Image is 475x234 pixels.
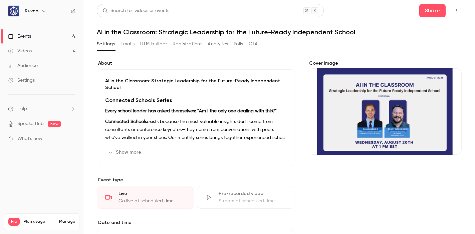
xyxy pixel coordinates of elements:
button: Polls [234,39,243,49]
button: Emails [121,39,135,49]
div: Stream at scheduled time [219,198,286,204]
div: Audience [8,62,38,69]
strong: Connected Schools [105,119,147,124]
div: Search for videos or events [102,7,169,14]
button: Share [419,4,446,17]
div: Go live at scheduled time [118,198,186,204]
strong: Connected Schools Series [105,97,172,103]
div: Events [8,33,31,40]
button: Show more [105,147,145,158]
a: SpeakerHub [17,120,44,127]
span: What's new [17,135,42,142]
h1: AI in the Classroom: Strategic Leadership for the Future-Ready Independent School [97,28,462,36]
span: Plan usage [24,219,55,224]
button: UTM builder [140,39,167,49]
span: Help [17,105,27,112]
span: Pro [8,218,20,226]
a: Manage [59,219,75,224]
label: Cover image [308,60,462,67]
span: new [48,121,61,127]
img: Ruvna [8,6,19,16]
div: Videos [8,48,32,54]
button: Settings [97,39,115,49]
div: Settings [8,77,35,84]
button: Registrations [173,39,202,49]
button: CTA [249,39,258,49]
p: AI in the Classroom: Strategic Leadership for the Future-Ready Independent School [105,78,286,91]
strong: Every school leader has asked themselves: "Am I the only one dealing with this?" [105,109,277,113]
label: About [97,60,294,67]
p: exists because the most valuable insights don't come from consultants or conference keynotes—they... [105,118,286,142]
div: Pre-recorded video [219,190,286,197]
div: LiveGo live at scheduled time [97,186,194,209]
div: Pre-recorded videoStream at scheduled time [197,186,294,209]
h6: Ruvna [25,8,38,14]
p: Event type [97,177,294,183]
iframe: Noticeable Trigger [67,136,75,142]
div: Live [118,190,186,197]
section: Cover image [308,60,462,155]
li: help-dropdown-opener [8,105,75,112]
button: Analytics [208,39,228,49]
label: Date and time [97,219,294,226]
